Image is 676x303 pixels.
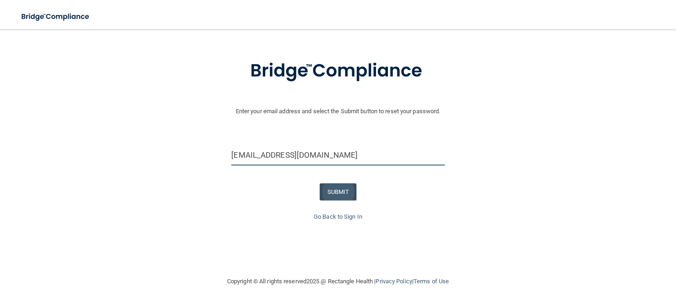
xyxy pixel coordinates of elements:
a: Go Back to Sign In [314,213,362,220]
input: Email [231,145,444,165]
img: bridge_compliance_login_screen.278c3ca4.svg [14,7,98,26]
button: SUBMIT [320,183,357,200]
img: bridge_compliance_login_screen.278c3ca4.svg [231,47,445,95]
a: Terms of Use [414,278,449,285]
a: Privacy Policy [376,278,412,285]
div: Copyright © All rights reserved 2025 @ Rectangle Health | | [171,267,505,296]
